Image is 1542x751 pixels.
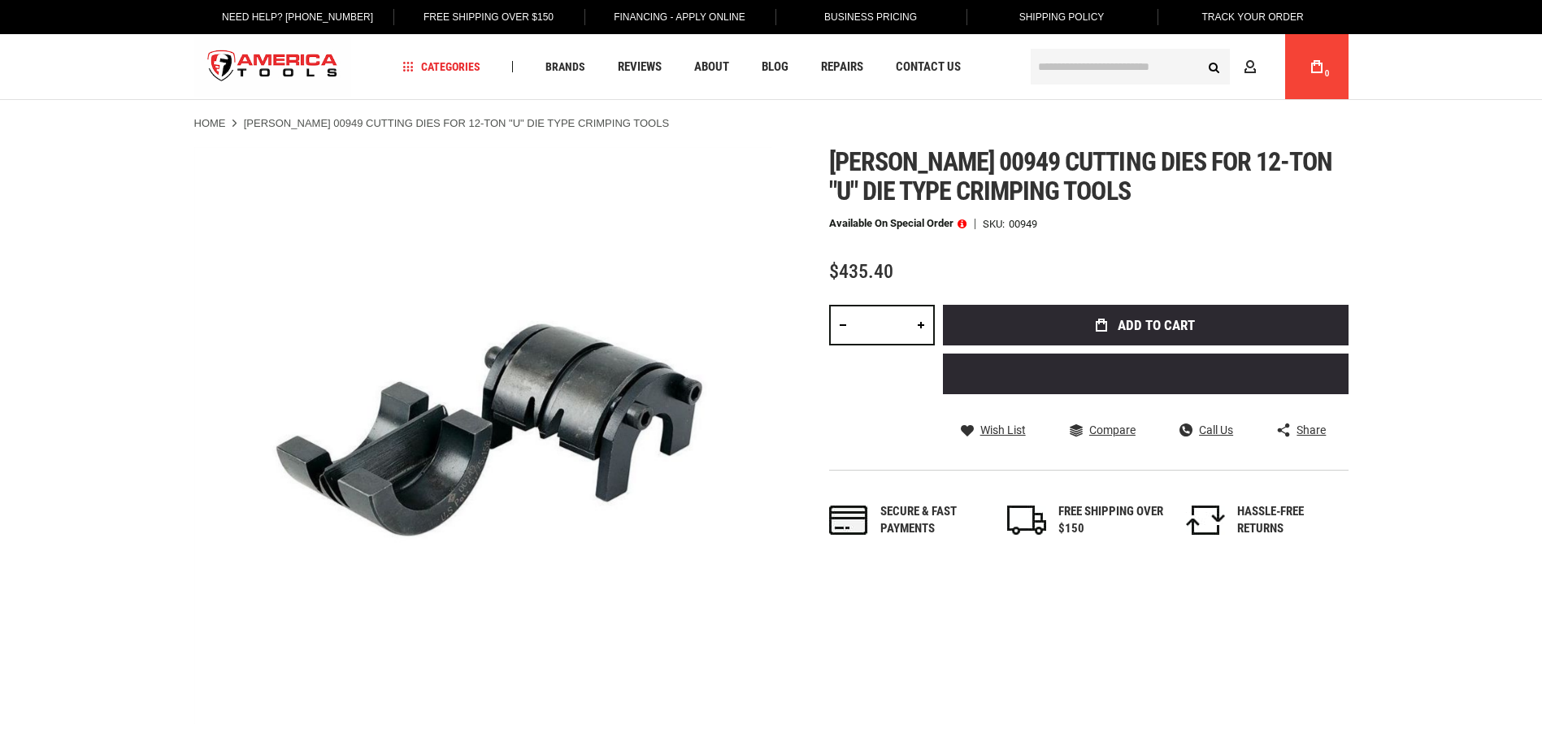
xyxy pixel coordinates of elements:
[762,61,788,73] span: Blog
[694,61,729,73] span: About
[829,218,966,229] p: Available on Special Order
[1301,34,1332,99] a: 0
[1325,69,1330,78] span: 0
[943,305,1349,345] button: Add to Cart
[1186,506,1225,535] img: returns
[1118,319,1195,332] span: Add to Cart
[829,260,893,283] span: $435.40
[1009,219,1037,229] div: 00949
[1019,11,1105,23] span: Shipping Policy
[821,61,863,73] span: Repairs
[194,37,352,98] a: store logo
[980,424,1026,436] span: Wish List
[1237,503,1343,538] div: HASSLE-FREE RETURNS
[538,56,593,78] a: Brands
[687,56,736,78] a: About
[402,61,480,72] span: Categories
[961,423,1026,437] a: Wish List
[888,56,968,78] a: Contact Us
[1058,503,1164,538] div: FREE SHIPPING OVER $150
[829,146,1333,206] span: [PERSON_NAME] 00949 cutting dies for 12-ton "u" die type crimping tools
[194,37,352,98] img: America Tools
[395,56,488,78] a: Categories
[1199,424,1233,436] span: Call Us
[244,117,669,129] strong: [PERSON_NAME] 00949 CUTTING DIES FOR 12-TON "U" DIE TYPE CRIMPING TOOLS
[829,506,868,535] img: payments
[618,61,662,73] span: Reviews
[1089,424,1136,436] span: Compare
[1007,506,1046,535] img: shipping
[194,116,226,131] a: Home
[1199,51,1230,82] button: Search
[1297,424,1326,436] span: Share
[610,56,669,78] a: Reviews
[545,61,585,72] span: Brands
[814,56,871,78] a: Repairs
[754,56,796,78] a: Blog
[1179,423,1233,437] a: Call Us
[194,147,771,724] img: GREENLEE 00949 CUTTING DIES FOR 12-TON "U" DIE TYPE CRIMPING TOOLS
[983,219,1009,229] strong: SKU
[1070,423,1136,437] a: Compare
[880,503,986,538] div: Secure & fast payments
[896,61,961,73] span: Contact Us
